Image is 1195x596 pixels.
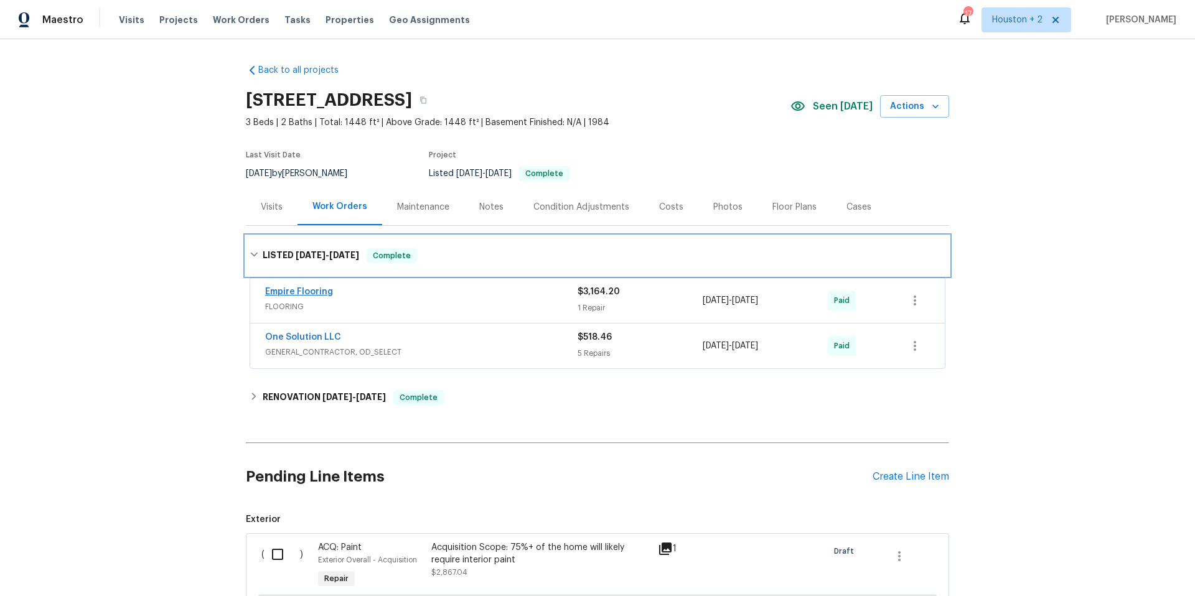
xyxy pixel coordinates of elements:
span: Repair [319,572,354,585]
span: Project [429,151,456,159]
div: Maintenance [397,201,449,213]
span: [DATE] [456,169,482,178]
span: Houston + 2 [992,14,1043,26]
div: by [PERSON_NAME] [246,166,362,181]
span: Work Orders [213,14,269,26]
span: Exterior Overall - Acquisition [318,556,417,564]
span: [DATE] [703,342,729,350]
span: Visits [119,14,144,26]
span: Complete [520,170,568,177]
div: 5 Repairs [578,347,703,360]
span: $2,867.04 [431,569,467,576]
div: 17 [963,7,972,20]
a: Back to all projects [246,64,365,77]
span: - [296,251,359,259]
button: Copy Address [412,89,434,111]
span: Paid [834,294,855,307]
div: Floor Plans [772,201,817,213]
span: [DATE] [485,169,512,178]
div: ( ) [258,538,314,595]
a: Empire Flooring [265,287,333,296]
span: [DATE] [246,169,272,178]
span: - [456,169,512,178]
div: Costs [659,201,683,213]
div: Condition Adjustments [533,201,629,213]
span: Draft [834,545,859,557]
span: Listed [429,169,569,178]
span: Last Visit Date [246,151,301,159]
span: $3,164.20 [578,287,620,296]
span: - [322,393,386,401]
div: LISTED [DATE]-[DATE]Complete [246,236,949,276]
div: Create Line Item [873,471,949,483]
h2: [STREET_ADDRESS] [246,94,412,106]
button: Actions [880,95,949,118]
span: [DATE] [329,251,359,259]
h6: LISTED [263,248,359,263]
div: Photos [713,201,743,213]
h2: Pending Line Items [246,448,873,506]
span: Geo Assignments [389,14,470,26]
span: [DATE] [322,393,352,401]
span: Projects [159,14,198,26]
span: ACQ: Paint [318,543,362,552]
span: [DATE] [732,296,758,305]
div: Cases [846,201,871,213]
span: Complete [395,391,443,404]
div: Work Orders [312,200,367,213]
span: - [703,340,758,352]
div: Notes [479,201,504,213]
span: [DATE] [296,251,326,259]
span: Actions [890,99,939,114]
a: One Solution LLC [265,333,341,342]
div: 1 Repair [578,302,703,314]
span: [DATE] [732,342,758,350]
span: FLOORING [265,300,578,313]
span: - [703,294,758,307]
div: Visits [261,201,283,213]
div: 1 [658,541,707,556]
div: RENOVATION [DATE]-[DATE]Complete [246,383,949,412]
span: Exterior [246,513,949,526]
span: Seen [DATE] [813,100,873,113]
span: Tasks [284,16,311,24]
span: Maestro [42,14,83,26]
span: [PERSON_NAME] [1101,14,1176,26]
span: Properties [326,14,374,26]
span: [DATE] [356,393,386,401]
span: Paid [834,340,855,352]
span: GENERAL_CONTRACTOR, OD_SELECT [265,346,578,358]
span: Complete [368,249,416,262]
span: $518.46 [578,333,612,342]
div: Acquisition Scope: 75%+ of the home will likely require interior paint [431,541,650,566]
span: [DATE] [703,296,729,305]
span: 3 Beds | 2 Baths | Total: 1448 ft² | Above Grade: 1448 ft² | Basement Finished: N/A | 1984 [246,116,790,129]
h6: RENOVATION [263,390,386,405]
